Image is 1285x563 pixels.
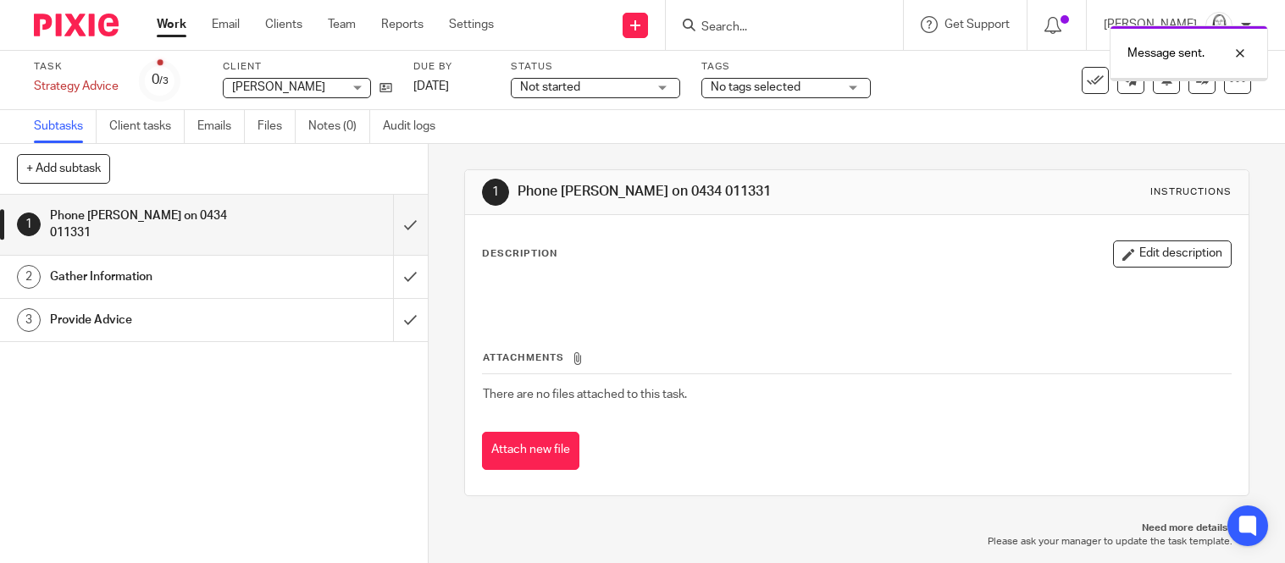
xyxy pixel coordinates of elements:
button: Edit description [1113,240,1232,268]
a: Subtasks [34,110,97,143]
span: There are no files attached to this task. [483,389,687,400]
a: Client tasks [109,110,185,143]
a: Settings [449,16,494,33]
a: Clients [265,16,302,33]
p: Description [482,247,557,261]
label: Client [223,60,392,74]
span: Attachments [483,353,564,362]
p: Need more details? [481,522,1232,535]
h1: Provide Advice [50,307,268,333]
div: 1 [17,213,41,236]
a: Files [258,110,296,143]
div: Instructions [1150,185,1232,199]
span: Not started [520,81,580,93]
label: Task [34,60,119,74]
h1: Gather Information [50,264,268,290]
p: Please ask your manager to update the task template. [481,535,1232,549]
div: 3 [17,308,41,332]
a: Notes (0) [308,110,370,143]
img: Eleanor%20Shakeshaft.jpg [1205,12,1232,39]
div: Strategy Advice [34,78,119,95]
button: + Add subtask [17,154,110,183]
button: Attach new file [482,432,579,470]
a: Work [157,16,186,33]
a: Emails [197,110,245,143]
a: Reports [381,16,424,33]
div: 1 [482,179,509,206]
img: Pixie [34,14,119,36]
a: Team [328,16,356,33]
small: /3 [159,76,169,86]
span: [DATE] [413,80,449,92]
a: Email [212,16,240,33]
a: Audit logs [383,110,448,143]
h1: Phone [PERSON_NAME] on 0434 011331 [518,183,893,201]
span: No tags selected [711,81,800,93]
label: Status [511,60,680,74]
div: 0 [152,70,169,90]
label: Due by [413,60,490,74]
span: [PERSON_NAME] [232,81,325,93]
div: 2 [17,265,41,289]
h1: Phone [PERSON_NAME] on 0434 011331 [50,203,268,246]
p: Message sent. [1127,45,1205,62]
